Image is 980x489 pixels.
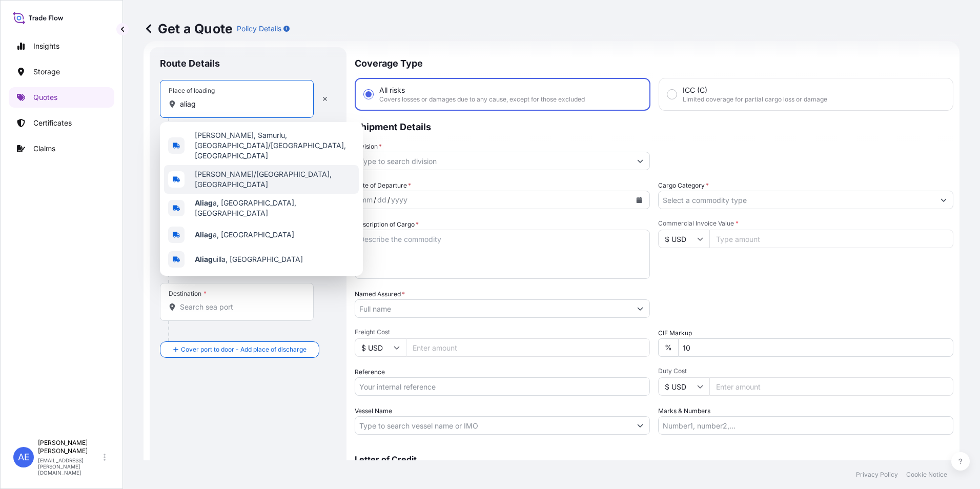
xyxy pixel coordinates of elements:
button: Calendar [631,192,647,208]
span: Commercial Invoice Value [658,219,953,228]
b: Aliag [195,255,213,263]
p: [EMAIL_ADDRESS][PERSON_NAME][DOMAIN_NAME] [38,457,101,476]
p: Quotes [33,92,57,103]
p: Policy Details [237,24,281,34]
p: [PERSON_NAME] [PERSON_NAME] [38,439,101,455]
div: / [374,194,376,206]
input: Select a commodity type [659,191,934,209]
span: All risks [379,85,405,95]
div: Destination [169,290,207,298]
span: Covers losses or damages due to any cause, except for those excluded [379,95,585,104]
p: Letter of Credit [355,455,953,463]
input: Destination [180,302,301,312]
input: Place of loading [180,99,301,109]
div: Show suggestions [160,122,363,276]
span: Limited coverage for partial cargo loss or damage [683,95,827,104]
div: % [658,338,678,357]
div: year, [390,194,409,206]
button: Show suggestions [631,152,649,170]
span: uilla, [GEOGRAPHIC_DATA] [195,254,303,264]
span: a, [GEOGRAPHIC_DATA], [GEOGRAPHIC_DATA] [195,198,355,218]
label: CIF Markup [658,328,692,338]
p: Certificates [33,118,72,128]
div: Place of loading [169,87,215,95]
div: month, [359,194,374,206]
span: [PERSON_NAME], Samurlu, [GEOGRAPHIC_DATA]/[GEOGRAPHIC_DATA], [GEOGRAPHIC_DATA] [195,130,355,161]
input: Full name [355,299,631,318]
input: Type to search division [355,152,631,170]
span: Freight Cost [355,328,650,336]
input: Number1, number2,... [658,416,953,435]
input: Enter amount [709,377,953,396]
b: Aliag [195,230,213,239]
input: Enter percentage [678,338,953,357]
span: AE [18,452,30,462]
label: Marks & Numbers [658,406,710,416]
span: Duty Cost [658,367,953,375]
b: Aliag [195,198,213,207]
p: Storage [33,67,60,77]
p: Claims [33,144,55,154]
button: Show suggestions [631,416,649,435]
p: Insights [33,41,59,51]
div: day, [376,194,387,206]
p: Cookie Notice [906,471,947,479]
p: Shipment Details [355,111,953,141]
label: Vessel Name [355,406,392,416]
div: / [387,194,390,206]
p: Get a Quote [144,21,233,37]
span: a, [GEOGRAPHIC_DATA] [195,230,294,240]
input: Type to search vessel name or IMO [355,416,631,435]
span: ICC (C) [683,85,707,95]
label: Cargo Category [658,180,709,191]
label: Reference [355,367,385,377]
label: Named Assured [355,289,405,299]
input: Type amount [709,230,953,248]
button: Show suggestions [631,299,649,318]
span: [PERSON_NAME]/[GEOGRAPHIC_DATA], [GEOGRAPHIC_DATA] [195,169,355,190]
button: Show suggestions [934,191,953,209]
span: Date of Departure [355,180,411,191]
span: Cover port to door - Add place of discharge [181,344,307,355]
label: Description of Cargo [355,219,419,230]
p: Route Details [160,57,220,70]
p: Privacy Policy [856,471,898,479]
input: Your internal reference [355,377,650,396]
label: Division [355,141,382,152]
input: Enter amount [406,338,650,357]
p: Coverage Type [355,47,953,78]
